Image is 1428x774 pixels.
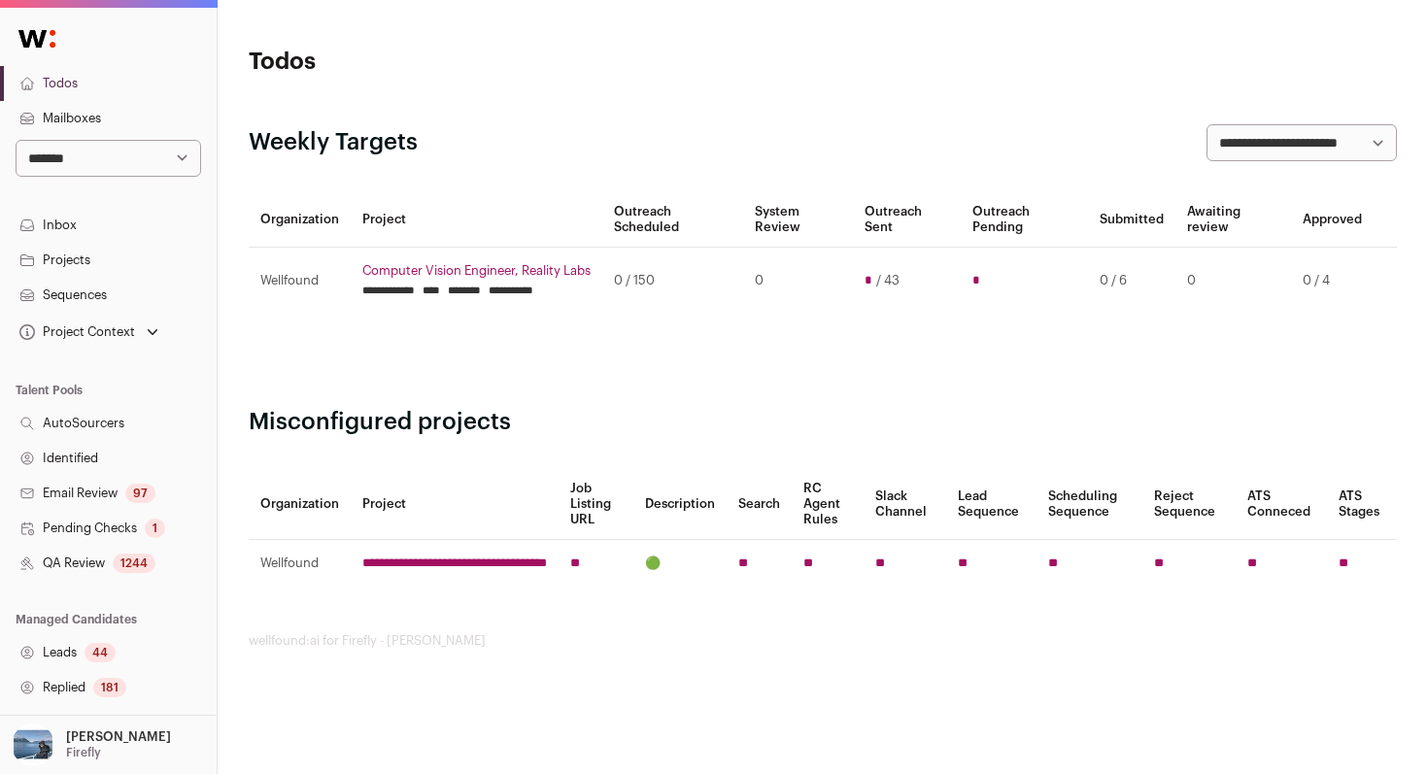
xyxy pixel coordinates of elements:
th: RC Agent Rules [792,469,864,540]
th: Organization [249,469,351,540]
p: [PERSON_NAME] [66,729,171,745]
div: 1244 [113,554,155,573]
th: Outreach Pending [961,192,1088,248]
th: Description [633,469,727,540]
span: / 43 [876,273,900,288]
td: 0 / 6 [1088,248,1175,315]
button: Open dropdown [16,319,162,346]
th: System Review [743,192,854,248]
div: Project Context [16,324,135,340]
a: Computer Vision Engineer, Reality Labs [362,263,591,279]
td: 0 / 4 [1291,248,1374,315]
th: ATS Conneced [1236,469,1328,540]
th: Awaiting review [1175,192,1291,248]
td: 0 [743,248,854,315]
th: Outreach Sent [853,192,961,248]
th: Slack Channel [864,469,945,540]
h2: Misconfigured projects [249,407,1397,438]
th: Submitted [1088,192,1175,248]
th: Project [351,192,602,248]
div: 97 [125,484,155,503]
div: 181 [93,678,126,697]
th: Outreach Scheduled [602,192,743,248]
img: 17109629-medium_jpg [12,724,54,766]
td: 0 / 150 [602,248,743,315]
td: Wellfound [249,248,351,315]
th: Organization [249,192,351,248]
th: Reject Sequence [1142,469,1236,540]
div: 1 [145,519,165,538]
th: Job Listing URL [559,469,633,540]
th: Scheduling Sequence [1037,469,1142,540]
th: Project [351,469,559,540]
td: 🟢 [633,540,727,588]
th: Lead Sequence [946,469,1037,540]
th: ATS Stages [1327,469,1397,540]
h2: Weekly Targets [249,127,418,158]
div: 44 [85,643,116,662]
td: Wellfound [249,540,351,588]
img: Wellfound [8,19,66,58]
th: Approved [1291,192,1374,248]
th: Search [727,469,792,540]
footer: wellfound:ai for Firefly - [PERSON_NAME] [249,633,1397,649]
button: Open dropdown [8,724,175,766]
p: Firefly [66,745,101,760]
h1: Todos [249,47,631,78]
td: 0 [1175,248,1291,315]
